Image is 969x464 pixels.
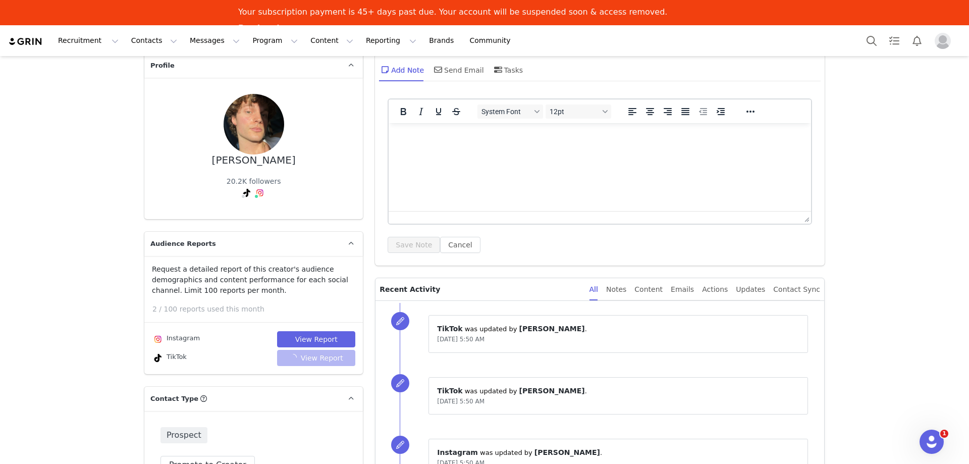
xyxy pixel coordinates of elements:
[677,105,694,119] button: Justify
[437,387,462,395] span: TikTok
[360,29,422,52] button: Reporting
[152,333,200,345] div: Instagram
[395,105,412,119] button: Bold
[589,278,598,301] div: All
[492,58,523,82] div: Tasks
[659,105,676,119] button: Align right
[388,237,440,253] button: Save Note
[437,336,484,343] span: [DATE] 5:50 AM
[624,105,641,119] button: Align left
[152,352,187,364] div: TikTok
[277,331,355,347] button: View Report
[694,105,712,119] button: Decrease indent
[883,29,905,52] a: Tasks
[238,7,667,17] div: Your subscription payment is 45+ days past due. Your account will be suspended soon & access remo...
[423,29,463,52] a: Brands
[477,105,543,119] button: Fonts
[800,212,811,224] div: Press the Up and Down arrow keys to resize the editor.
[634,278,663,301] div: Content
[160,427,207,443] span: Prospect
[550,108,599,116] span: 12pt
[935,33,951,49] img: placeholder-profile.jpg
[464,29,521,52] a: Community
[546,105,611,119] button: Font sizes
[437,448,478,456] span: Instagram
[379,58,424,82] div: Add Note
[736,278,765,301] div: Updates
[606,278,626,301] div: Notes
[152,304,363,315] p: 2 / 100 reports used this month
[150,61,175,71] span: Profile
[641,105,659,119] button: Align center
[150,239,216,249] span: Audience Reports
[152,264,355,296] p: Request a detailed report of this creator's audience demographics and content performance for eac...
[519,387,585,395] span: [PERSON_NAME]
[227,176,281,187] div: 20.2K followers
[481,108,531,116] span: System Font
[52,29,125,52] button: Recruitment
[519,325,585,333] span: [PERSON_NAME]
[304,29,359,52] button: Content
[125,29,183,52] button: Contacts
[412,105,429,119] button: Italic
[437,386,799,396] p: ⁨ ⁩ was updated by ⁨ ⁩.
[246,29,304,52] button: Program
[8,37,43,46] img: grin logo
[437,324,799,334] p: ⁨ ⁩ was updated by ⁨ ⁩.
[906,29,928,52] button: Notifications
[154,335,162,343] img: instagram.svg
[742,105,759,119] button: Reveal or hide additional toolbar items
[534,448,600,456] span: [PERSON_NAME]
[224,94,284,154] img: 5359cb6f-e9ae-4610-b592-d7237bc809e7.jpg
[448,105,465,119] button: Strikethrough
[712,105,729,119] button: Increase indent
[920,430,944,454] iframe: Intercom live chat
[184,29,246,52] button: Messages
[238,23,295,34] a: Pay Invoices
[437,325,462,333] span: TikTok
[212,154,296,166] div: [PERSON_NAME]
[702,278,728,301] div: Actions
[940,430,948,438] span: 1
[773,278,820,301] div: Contact Sync
[440,237,480,253] button: Cancel
[389,123,811,211] iframe: Rich Text Area
[430,105,447,119] button: Underline
[380,278,581,300] p: Recent Activity
[432,58,484,82] div: Send Email
[860,29,883,52] button: Search
[437,398,484,405] span: [DATE] 5:50 AM
[256,189,264,197] img: instagram.svg
[671,278,694,301] div: Emails
[150,394,198,404] span: Contact Type
[437,447,799,458] p: ⁨ ⁩ was updated by ⁨ ⁩.
[929,33,961,49] button: Profile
